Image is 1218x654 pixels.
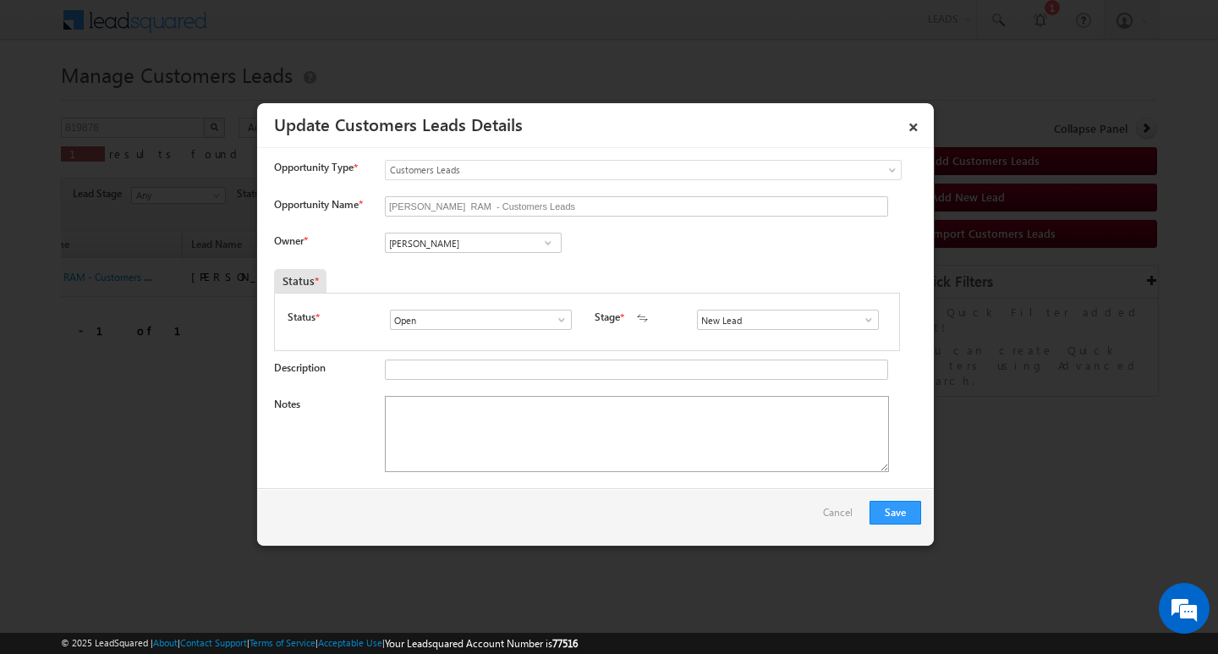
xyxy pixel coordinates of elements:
div: Minimize live chat window [277,8,318,49]
img: d_60004797649_company_0_60004797649 [29,89,71,111]
a: Update Customers Leads Details [274,112,523,135]
span: Your Leadsquared Account Number is [385,637,578,650]
a: Cancel [823,501,861,533]
label: Notes [274,398,300,410]
a: Show All Items [546,311,568,328]
em: Start Chat [230,521,307,544]
a: Show All Items [537,234,558,251]
div: Status [274,269,326,293]
textarea: Type your message and hit 'Enter' [22,157,309,507]
button: Save [870,501,921,525]
a: Customers Leads [385,160,902,180]
input: Type to Search [385,233,562,253]
label: Status [288,310,315,325]
a: About [153,637,178,648]
a: Terms of Service [250,637,315,648]
a: Acceptable Use [318,637,382,648]
label: Description [274,361,326,374]
label: Owner [274,234,307,247]
label: Stage [595,310,620,325]
span: Customers Leads [386,162,832,178]
span: © 2025 LeadSquared | | | | | [61,635,578,651]
a: × [899,109,928,139]
a: Show All Items [853,311,875,328]
input: Type to Search [390,310,572,330]
span: 77516 [552,637,578,650]
label: Opportunity Name [274,198,362,211]
input: Type to Search [697,310,879,330]
a: Contact Support [180,637,247,648]
span: Opportunity Type [274,160,354,175]
div: Chat with us now [88,89,284,111]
